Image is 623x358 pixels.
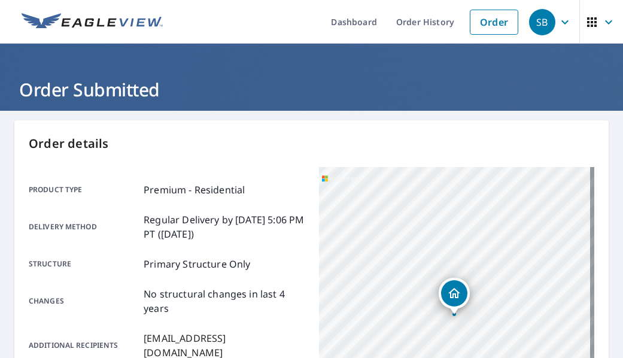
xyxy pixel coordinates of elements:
p: Order details [29,135,594,153]
h1: Order Submitted [14,77,609,102]
p: Changes [29,287,139,315]
p: Product type [29,183,139,197]
p: No structural changes in last 4 years [144,287,304,315]
div: SB [529,9,555,35]
p: Premium - Residential [144,183,245,197]
p: Delivery method [29,213,139,241]
p: Regular Delivery by [DATE] 5:06 PM PT ([DATE]) [144,213,304,241]
p: Primary Structure Only [144,257,250,271]
div: Dropped pin, building 1, Residential property, 1116 N Cedarview Dr Bozeman, MT 59715 [439,278,470,315]
a: Order [470,10,518,35]
p: Structure [29,257,139,271]
img: EV Logo [22,13,163,31]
